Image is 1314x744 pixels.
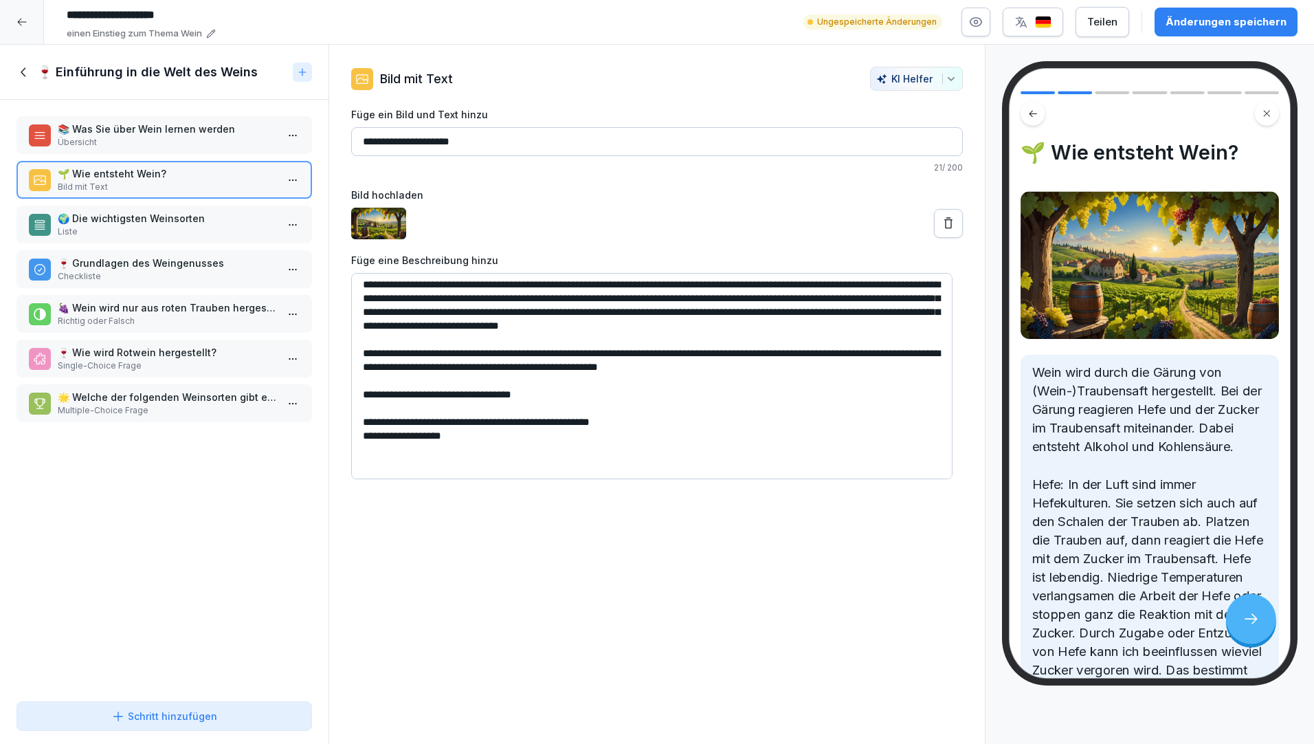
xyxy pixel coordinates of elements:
p: einen Einstieg zum Thema Wein [67,27,202,41]
div: 🍇 Wein wird nur aus roten Trauben hergestellt.Richtig oder Falsch [16,295,312,333]
button: KI Helfer [870,67,963,91]
div: 🌟 Welche der folgenden Weinsorten gibt es? (Mehrfachauswahl möglich)Multiple-Choice Frage [16,384,312,422]
img: e0fvxnanigxxggldou6b4nea.png [351,208,406,239]
p: 🍷 Grundlagen des Weingenusses [58,256,276,270]
button: Änderungen speichern [1155,8,1298,36]
h4: 🌱 Wie entsteht Wein? [1021,140,1279,164]
div: 🌱 Wie entsteht Wein?Bild mit Text [16,161,312,199]
img: Bild und Text Vorschau [1021,191,1279,339]
p: Übersicht [58,136,276,149]
button: Schritt hinzufügen [16,701,312,731]
p: 🌱 Wie entsteht Wein? [58,166,276,181]
div: Schritt hinzufügen [111,709,217,723]
label: Bild hochladen [351,188,963,202]
p: Ungespeicherte Änderungen [817,16,937,28]
label: Füge ein Bild und Text hinzu [351,107,963,122]
p: Bild mit Text [58,181,276,193]
p: Checkliste [58,270,276,283]
div: 🌍 Die wichtigsten WeinsortenListe [16,206,312,243]
p: 21 / 200 [351,162,963,174]
button: Teilen [1076,7,1129,37]
p: 🍇 Wein wird nur aus roten Trauben hergestellt. [58,300,276,315]
div: 📚 Was Sie über Wein lernen werdenÜbersicht [16,116,312,154]
p: Multiple-Choice Frage [58,404,276,417]
p: Bild mit Text [380,69,453,88]
h1: 🍷 Einführung in die Welt des Weins [37,64,258,80]
p: 📚 Was Sie über Wein lernen werden [58,122,276,136]
p: 🍷 Wie wird Rotwein hergestellt? [58,345,276,360]
p: 🌍 Die wichtigsten Weinsorten [58,211,276,226]
div: Teilen [1087,14,1117,30]
img: de.svg [1035,16,1051,29]
label: Füge eine Beschreibung hinzu [351,253,963,267]
div: 🍷 Grundlagen des WeingenussesCheckliste [16,250,312,288]
div: KI Helfer [876,73,957,85]
p: Single-Choice Frage [58,360,276,372]
div: Änderungen speichern [1166,14,1287,30]
p: Richtig oder Falsch [58,315,276,327]
p: 🌟 Welche der folgenden Weinsorten gibt es? (Mehrfachauswahl möglich) [58,390,276,404]
p: Liste [58,226,276,238]
div: 🍷 Wie wird Rotwein hergestellt?Single-Choice Frage [16,340,312,378]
